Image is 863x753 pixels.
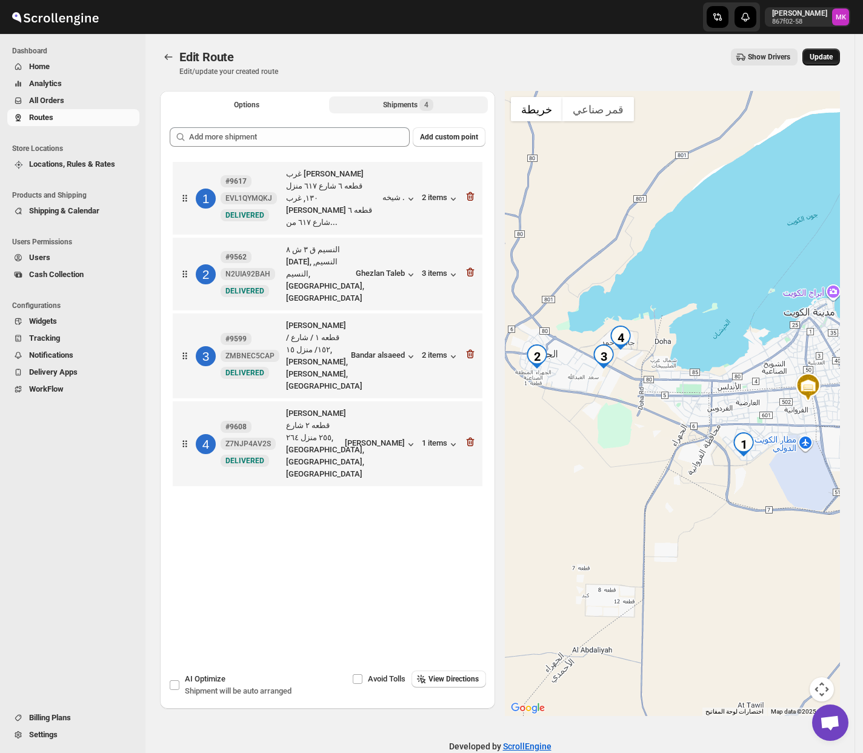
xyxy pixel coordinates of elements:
[160,118,495,600] div: Selected Shipments
[345,438,417,450] button: [PERSON_NAME]
[413,127,485,147] button: Add custom point
[383,99,433,111] div: Shipments
[591,344,616,369] div: 3
[771,708,816,715] span: Map data ©2025
[329,96,488,113] button: Selected Shipments
[7,156,139,173] button: Locations, Rules & Rates
[772,8,827,18] p: [PERSON_NAME]
[802,49,840,65] button: Update
[185,686,292,695] span: Shipment will be auto arranged
[173,313,482,398] div: 3#9599ZMBNEC5CAPNewDELIVERED[PERSON_NAME] / قطعه ١ / شارع ١٥٢/ منزل ١٥, [PERSON_NAME], [PERSON_NA...
[225,211,264,219] span: DELIVERED
[508,700,548,716] a: ‏فتح هذه المنطقة في "خرائط Google" (يؤدي ذلك إلى فتح نافذة جديدة)
[12,190,139,200] span: Products and Shipping
[422,350,459,363] button: 2 items
[765,7,850,27] button: User menu
[525,344,549,369] div: 2
[173,162,482,235] div: 1#9617EVL1QYMQKJNewDELIVEREDغرب [PERSON_NAME] قطعه ٦ شارع ٦١٧ منزل ١٣٠, غرب [PERSON_NAME] قطعه ٦ ...
[29,333,60,343] span: Tracking
[772,18,827,25] p: 867f02-58
[196,264,216,284] div: 2
[7,202,139,219] button: Shipping & Calendar
[196,346,216,366] div: 3
[29,253,50,262] span: Users
[179,50,234,64] span: Edit Route
[351,350,417,363] button: Bandar alsaeed
[12,237,139,247] span: Users Permissions
[382,193,417,205] button: شيخه .
[29,62,50,71] span: Home
[810,52,833,62] span: Update
[7,313,139,330] button: Widgets
[185,674,225,683] span: AI Optimize
[286,244,351,304] div: النسيم ق ٣ ش ٨ [DATE], النسيم, النسيم, [GEOGRAPHIC_DATA], [GEOGRAPHIC_DATA]
[731,49,798,65] button: Show Drivers
[7,266,139,283] button: Cash Collection
[173,401,482,486] div: 4#9608Z7NJP4AV2SNewDELIVERED[PERSON_NAME] قطعه ٢ شارع ٢٥٥ منزل ٢٦٤, [GEOGRAPHIC_DATA], [GEOGRAPHI...
[286,407,340,480] div: [PERSON_NAME] قطعه ٢ شارع ٢٥٥ منزل ٢٦٤, [GEOGRAPHIC_DATA], [GEOGRAPHIC_DATA], [GEOGRAPHIC_DATA]
[810,677,834,701] button: عناصر التحكّم بطريقة عرض الخريطة
[412,671,486,688] button: View Directions
[449,740,551,752] p: Developed by
[234,100,259,110] span: Options
[196,434,216,454] div: 4
[7,75,139,92] button: Analytics
[705,708,764,716] button: اختصارات لوحة المفاتيح
[225,423,247,431] b: #9608
[29,730,58,739] span: Settings
[286,168,378,229] div: غرب [PERSON_NAME] قطعه ٦ شارع ٦١٧ منزل ١٣٠, غرب [PERSON_NAME] قطعه ٦ شارع ٦١٧ من...
[7,330,139,347] button: Tracking
[12,46,139,56] span: Dashboard
[7,109,139,126] button: Routes
[503,741,551,751] a: ScrollEngine
[29,206,99,215] span: Shipping & Calendar
[286,320,346,392] div: [PERSON_NAME] / قطعه ١ / شارع ١٥٢/ منزل ١٥, [PERSON_NAME], [PERSON_NAME], [GEOGRAPHIC_DATA]
[7,381,139,398] button: WorkFlow
[428,674,479,684] span: View Directions
[225,269,270,279] span: N2UIA92BAH
[12,144,139,153] span: Store Locations
[508,700,548,716] img: Google
[225,369,264,377] span: DELIVERED
[7,726,139,743] button: Settings
[29,113,53,122] span: Routes
[356,269,417,281] button: Ghezlan Taleb
[420,132,478,142] span: Add custom point
[7,249,139,266] button: Users
[7,364,139,381] button: Delivery Apps
[422,269,459,281] button: 3 items
[511,97,562,121] button: عرض خريطة الشارع
[29,316,57,326] span: Widgets
[7,58,139,75] button: Home
[29,79,62,88] span: Analytics
[167,96,327,113] button: All Route Options
[836,13,847,21] text: MK
[7,347,139,364] button: Notifications
[422,193,459,205] button: 2 items
[422,438,459,450] button: 1 items
[196,189,216,209] div: 1
[225,439,271,449] span: Z7NJP4AV2S
[424,100,428,110] span: 4
[608,326,633,350] div: 4
[832,8,849,25] span: Mostafa Khalifa
[179,67,278,76] p: Edit/update your created route
[368,674,405,683] span: Avoid Tolls
[29,367,78,376] span: Delivery Apps
[29,159,115,169] span: Locations, Rules & Rates
[225,457,264,465] span: DELIVERED
[7,92,139,109] button: All Orders
[7,709,139,726] button: Billing Plans
[225,335,247,343] b: #9599
[225,351,275,361] span: ZMBNEC5CAP
[12,301,139,310] span: Configurations
[173,238,482,310] div: 2#9562N2UIA92BAHNewDELIVEREDالنسيم ق ٣ ش ٨ [DATE], النسيم, النسيم, [GEOGRAPHIC_DATA], [GEOGRAPHIC...
[29,270,84,279] span: Cash Collection
[189,127,410,147] input: Add more shipment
